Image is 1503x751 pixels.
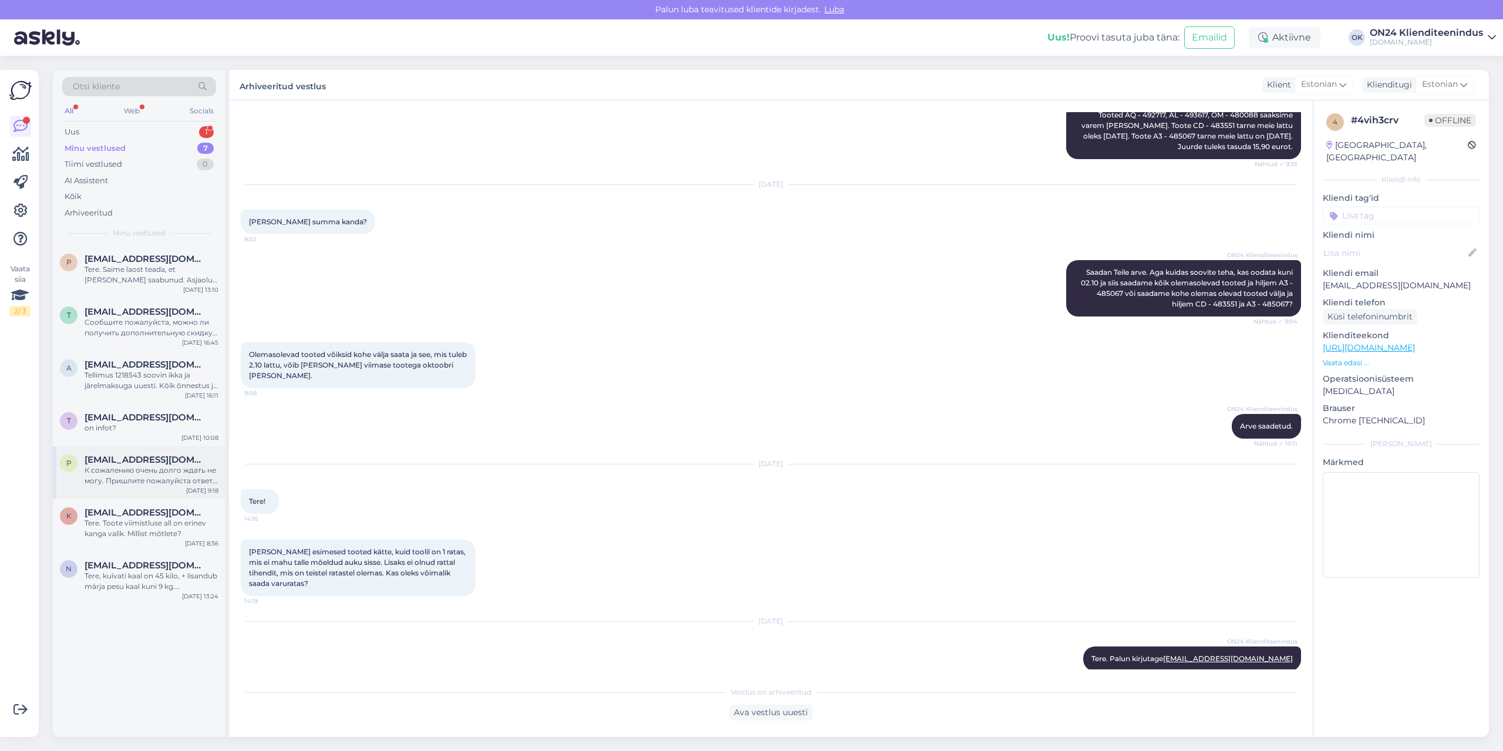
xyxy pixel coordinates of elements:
[1323,385,1480,398] p: [MEDICAL_DATA]
[183,285,218,294] div: [DATE] 13:10
[67,311,71,319] span: t
[85,454,207,465] span: Pavelumb@gmail.com
[85,370,218,391] div: Tellimus 1218543 soovin ikka ja järelmaksuga uuesti. Kõik õnnestus ja ootan [PERSON_NAME]
[186,486,218,495] div: [DATE] 9:18
[1253,439,1298,448] span: Nähtud ✓ 10:11
[249,547,467,588] span: [PERSON_NAME] esimesed tooted kätte, kuid toolil on 1 ratas, mis ei mahu talle mõeldud auku sisse...
[1323,192,1480,204] p: Kliendi tag'id
[85,412,207,423] span: tiia069@gmail.com
[1249,27,1320,48] div: Aktiivne
[1323,279,1480,292] p: [EMAIL_ADDRESS][DOMAIN_NAME]
[1047,31,1180,45] div: Proovi tasuta juba täna:
[244,597,288,605] span: 14:19
[249,497,265,506] span: Tere!
[9,79,32,102] img: Askly Logo
[85,507,207,518] span: kairitlepp@gmail.com
[185,539,218,548] div: [DATE] 8:36
[1253,160,1298,169] span: Nähtud ✓ 9:35
[1323,373,1480,385] p: Operatsioonisüsteem
[197,143,214,154] div: 7
[729,705,813,720] div: Ava vestlus uuesti
[1323,309,1417,325] div: Küsi telefoninumbrit
[85,317,218,338] div: Сообщите пожалуйста, можно ли получить дополнительную скидку на диван [GEOGRAPHIC_DATA] MN-405491...
[113,228,166,238] span: Minu vestlused
[241,616,1301,627] div: [DATE]
[187,103,216,119] div: Socials
[9,264,31,316] div: Vaata siia
[731,687,811,698] span: Vestlus on arhiveeritud
[85,560,207,571] span: nele.mandla@gmail.com
[1323,247,1466,260] input: Lisa nimi
[185,391,218,400] div: [DATE] 16:11
[1323,358,1480,368] p: Vaata edasi ...
[1081,268,1295,308] span: Saadan Teile arve. Aga kuidas soovite teha, kas oodata kuni 02.10 ja siis saadame kõik olemasolev...
[244,389,288,398] span: 9:08
[244,235,288,244] span: 9:02
[85,264,218,285] div: Tere. Saime laost teada, et [PERSON_NAME] saabunud. Asjaolud on uurimisel. Anname Teile koheselt ...
[1323,456,1480,469] p: Märkmed
[1323,207,1480,224] input: Lisa tag
[1323,229,1480,241] p: Kliendi nimi
[1349,29,1365,46] div: OK
[85,359,207,370] span: annely.karu@mail.ee
[65,191,82,203] div: Kõik
[9,306,31,316] div: 2 / 3
[1323,267,1480,279] p: Kliendi email
[1091,654,1293,663] span: Tere. Palun kirjutage
[1163,654,1293,663] a: [EMAIL_ADDRESS][DOMAIN_NAME]
[197,159,214,170] div: 0
[240,77,326,93] label: Arhiveeritud vestlus
[66,564,72,573] span: n
[85,423,218,433] div: on infot?
[1323,439,1480,449] div: [PERSON_NAME]
[1323,174,1480,185] div: Kliendi info
[1370,28,1496,47] a: ON24 Klienditeenindus[DOMAIN_NAME]
[65,159,122,170] div: Tiimi vestlused
[1362,79,1412,91] div: Klienditugi
[1227,405,1298,413] span: ON24 Klienditeenindus
[65,175,108,187] div: AI Assistent
[249,217,367,226] span: [PERSON_NAME] summa kanda?
[821,4,848,15] span: Luba
[1323,329,1480,342] p: Klienditeekond
[66,258,72,267] span: p
[67,416,71,425] span: t
[249,350,469,380] span: Olemasolevad tooted võiksid kohe välja saata ja see, mis tuleb 2.10 lattu, võib [PERSON_NAME] vii...
[1323,342,1415,353] a: [URL][DOMAIN_NAME]
[1253,317,1298,326] span: Nähtud ✓ 9:04
[1370,28,1483,38] div: ON24 Klienditeenindus
[1323,297,1480,309] p: Kliendi telefon
[1227,637,1298,646] span: ON24 Klienditeenindus
[181,433,218,442] div: [DATE] 10:08
[244,514,288,523] span: 14:18
[1370,38,1483,47] div: [DOMAIN_NAME]
[1424,114,1476,127] span: Offline
[1422,78,1458,91] span: Estonian
[65,126,79,138] div: Uus
[1323,415,1480,427] p: Chrome [TECHNICAL_ID]
[65,143,126,154] div: Minu vestlused
[1333,117,1337,126] span: 4
[1184,26,1235,49] button: Emailid
[85,307,207,317] span: trulling@mail.ru
[73,80,120,93] span: Otsi kliente
[241,459,1301,469] div: [DATE]
[1323,402,1480,415] p: Brauser
[65,207,113,219] div: Arhiveeritud
[1301,78,1337,91] span: Estonian
[122,103,142,119] div: Web
[85,254,207,264] span: piret.piiroja.777@gmail.ee
[241,179,1301,190] div: [DATE]
[1047,32,1070,43] b: Uus!
[85,465,218,486] div: К сожалению очень долго ждать не могу. Пришлите пожалуйста ответ на почте [EMAIL_ADDRESS][DOMAIN_...
[182,592,218,601] div: [DATE] 13:24
[66,459,72,467] span: P
[66,511,72,520] span: k
[1262,79,1291,91] div: Klient
[1326,139,1468,164] div: [GEOGRAPHIC_DATA], [GEOGRAPHIC_DATA]
[62,103,76,119] div: All
[199,126,214,138] div: 1
[1351,113,1424,127] div: # 4vih3crv
[1227,251,1298,260] span: ON24 Klienditeenindus
[1240,422,1293,430] span: Arve saadetud.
